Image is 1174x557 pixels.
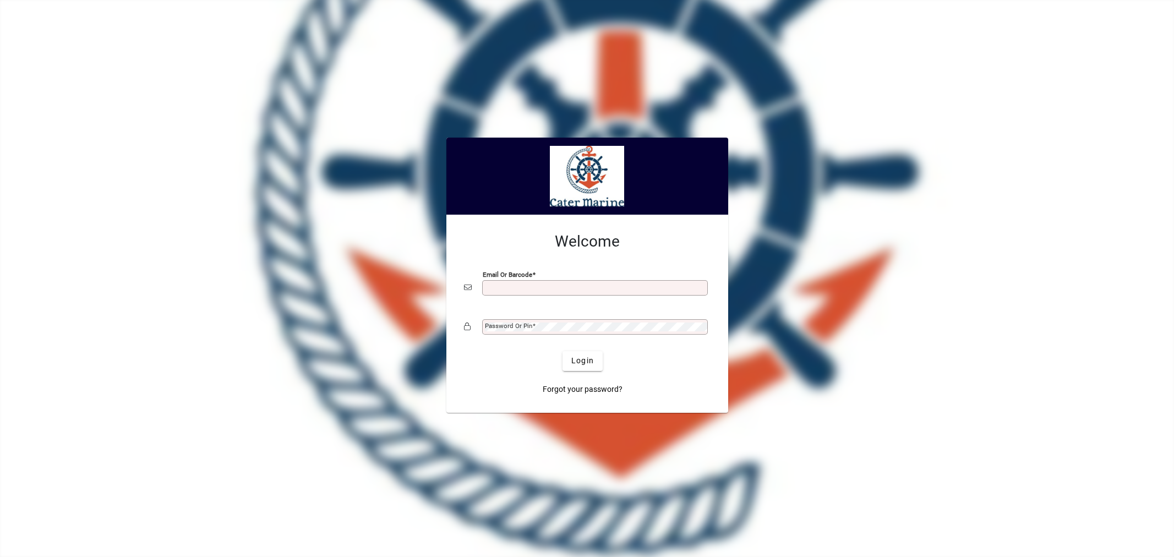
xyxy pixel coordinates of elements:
[483,270,532,278] mat-label: Email or Barcode
[571,355,594,367] span: Login
[464,232,711,251] h2: Welcome
[563,351,603,371] button: Login
[485,322,532,330] mat-label: Password or Pin
[543,384,623,395] span: Forgot your password?
[538,380,627,400] a: Forgot your password?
